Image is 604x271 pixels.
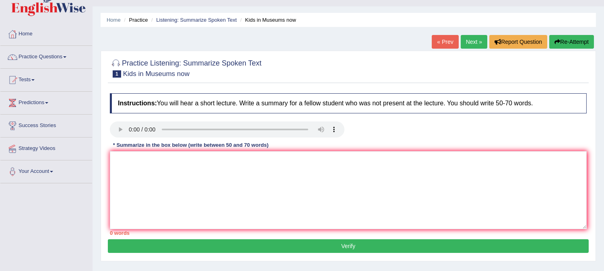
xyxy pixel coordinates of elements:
[113,70,121,78] span: 1
[0,92,92,112] a: Predictions
[107,17,121,23] a: Home
[238,16,296,24] li: Kids in Museums now
[122,16,148,24] li: Practice
[0,23,92,43] a: Home
[156,17,237,23] a: Listening: Summarize Spoken Text
[461,35,487,49] a: Next »
[0,160,92,181] a: Your Account
[110,229,587,237] div: 0 words
[118,100,157,107] b: Instructions:
[549,35,594,49] button: Re-Attempt
[0,138,92,158] a: Strategy Videos
[108,239,589,253] button: Verify
[0,115,92,135] a: Success Stories
[123,70,190,78] small: Kids in Museums now
[110,93,587,113] h4: You will hear a short lecture. Write a summary for a fellow student who was not present at the le...
[0,46,92,66] a: Practice Questions
[0,69,92,89] a: Tests
[489,35,547,49] button: Report Question
[110,142,272,149] div: * Summarize in the box below (write between 50 and 70 words)
[110,57,262,78] h2: Practice Listening: Summarize Spoken Text
[432,35,458,49] a: « Prev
